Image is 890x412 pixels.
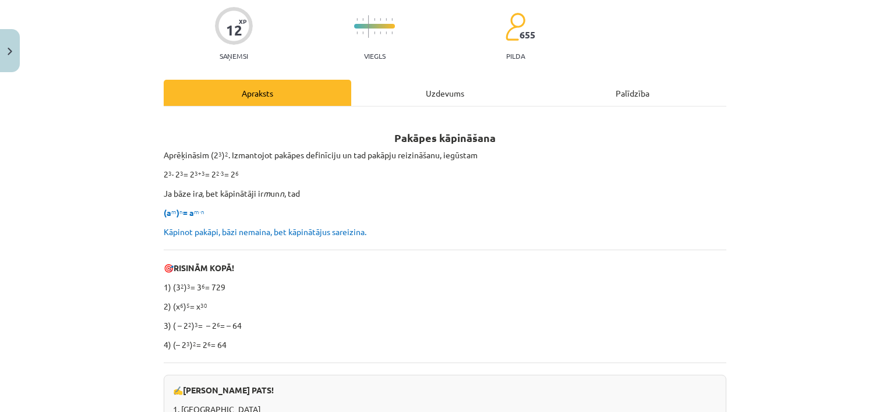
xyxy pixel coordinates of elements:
[173,384,717,396] p: ✍️
[180,169,183,177] sup: 3
[8,48,12,55] img: icon-close-lesson-0947bae3869378f0d4975bcd49f059093ad1ed9edebbc8119c70593378902aed.svg
[520,30,535,40] span: 655
[539,80,726,106] div: Palīdzība
[225,150,228,158] sup: 2
[505,12,525,41] img: students-c634bb4e5e11cddfef0936a35e636f08e4e9abd3cc4e673bd6f9a4125e45ecb1.svg
[391,31,393,34] img: icon-short-line-57e1e144782c952c97e751825c79c345078a6d821885a25fce030b3d8c18986b.svg
[202,282,205,290] sup: 6
[195,320,198,329] sup: 3
[368,15,369,38] img: icon-long-line-d9ea69661e0d244f92f715978eff75569469978d946b2353a9bb055b3ed8787d.svg
[180,301,183,310] sup: 6
[198,188,202,198] i: a
[164,80,351,106] div: Apraksts
[179,207,183,216] sup: n
[235,169,239,177] sup: 6
[174,262,234,273] b: RISINĀM KOPĀ!
[164,207,204,218] strong: (a ) = a
[386,18,387,21] img: icon-short-line-57e1e144782c952c97e751825c79c345078a6d821885a25fce030b3d8c18986b.svg
[164,187,726,200] p: Ja bāze ir , bet kāpinātāji ir un , tad
[380,18,381,21] img: icon-short-line-57e1e144782c952c97e751825c79c345078a6d821885a25fce030b3d8c18986b.svg
[356,18,358,21] img: icon-short-line-57e1e144782c952c97e751825c79c345078a6d821885a25fce030b3d8c18986b.svg
[216,169,224,177] sup: 2∙3
[364,52,386,60] p: Viegls
[186,301,190,310] sup: 5
[391,18,393,21] img: icon-short-line-57e1e144782c952c97e751825c79c345078a6d821885a25fce030b3d8c18986b.svg
[386,31,387,34] img: icon-short-line-57e1e144782c952c97e751825c79c345078a6d821885a25fce030b3d8c18986b.svg
[351,80,539,106] div: Uzdevums
[164,149,726,161] p: Aprēķināsim (2 ) . Izmantojot pakāpes definīciju un tad pakāpju reizināšanu, iegūstam
[280,188,284,198] i: n
[181,282,184,290] sup: 2
[506,52,525,60] p: pilda
[193,339,196,348] sup: 2
[171,207,176,216] sup: m
[374,31,375,34] img: icon-short-line-57e1e144782c952c97e751825c79c345078a6d821885a25fce030b3d8c18986b.svg
[186,339,190,348] sup: 3
[226,22,242,38] div: 12
[218,150,222,158] sup: 3
[187,282,190,290] sup: 3
[207,339,211,348] sup: 6
[200,301,207,310] sup: 30
[164,300,726,312] p: 2) (x ) = x
[356,31,358,34] img: icon-short-line-57e1e144782c952c97e751825c79c345078a6d821885a25fce030b3d8c18986b.svg
[362,18,363,21] img: icon-short-line-57e1e144782c952c97e751825c79c345078a6d821885a25fce030b3d8c18986b.svg
[164,339,726,351] p: 4) (– 2 ) = 2 = 64
[183,385,274,395] b: [PERSON_NAME] PATS!
[263,188,270,198] i: m
[168,169,172,177] sup: 3
[188,320,192,329] sup: 2
[380,31,381,34] img: icon-short-line-57e1e144782c952c97e751825c79c345078a6d821885a25fce030b3d8c18986b.svg
[164,319,726,332] p: 3) ( – 2 ) = – 2 = – 64
[164,262,726,274] p: 🎯
[239,18,246,24] span: XP
[215,52,253,60] p: Saņemsi
[164,168,726,180] p: 2 ∙ 2 = 2 = 2 = 2
[164,281,726,293] p: 1) (3 ) = 3 = 729
[164,226,366,237] span: Kāpinot pakāpi, bāzi nemaina, bet kāpinātājus sareizina.
[194,207,204,216] sup: m⋅n
[394,131,496,144] b: Pakāpes kāpināšana
[362,31,363,34] img: icon-short-line-57e1e144782c952c97e751825c79c345078a6d821885a25fce030b3d8c18986b.svg
[195,169,205,177] sup: 3+3
[217,320,220,329] sup: 6
[374,18,375,21] img: icon-short-line-57e1e144782c952c97e751825c79c345078a6d821885a25fce030b3d8c18986b.svg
